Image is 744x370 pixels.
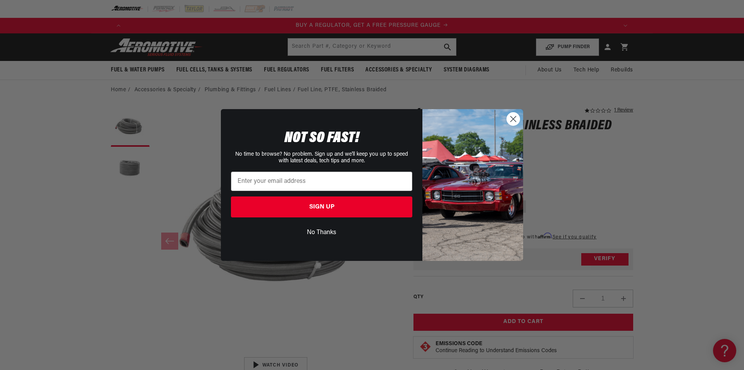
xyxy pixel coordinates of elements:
button: SIGN UP [231,196,412,217]
button: No Thanks [231,225,412,240]
span: NOT SO FAST! [284,130,359,146]
button: Close dialog [506,112,520,126]
span: No time to browse? No problem. Sign up and we'll keep you up to speed with latest deals, tech tip... [235,151,408,164]
input: Enter your email address [231,172,412,191]
img: 85cdd541-2605-488b-b08c-a5ee7b438a35.jpeg [422,109,523,261]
